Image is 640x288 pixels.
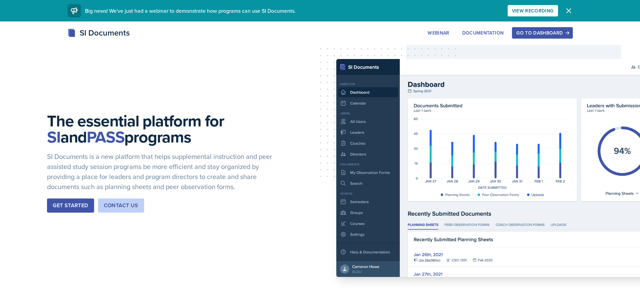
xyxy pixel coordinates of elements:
[512,27,572,39] button: Go to Dashboard
[462,30,504,36] div: Documentation
[98,198,144,213] button: Contact Us
[47,198,94,213] button: Get Started
[85,7,296,14] span: Big news! We've just had a webinar to demonstrate how programs can use SI Documents.
[104,201,138,210] div: Contact Us
[516,30,568,36] div: Go to Dashboard
[508,5,558,16] button: View Recording
[512,8,554,13] div: View Recording
[423,27,454,39] button: Webinar
[53,201,88,210] div: Get Started
[428,30,449,36] div: Webinar
[68,27,130,39] div: SI Documents
[458,27,508,39] button: Documentation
